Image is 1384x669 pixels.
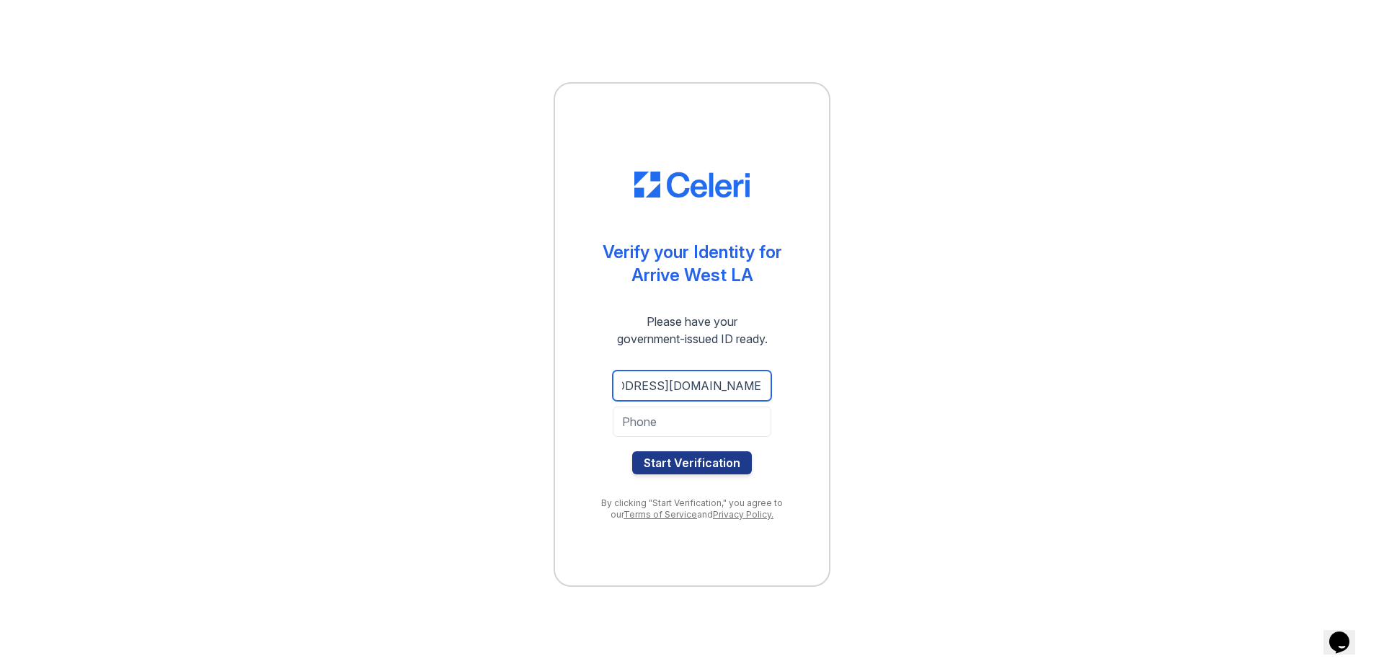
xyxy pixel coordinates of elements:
[603,241,782,287] div: Verify your Identity for Arrive West LA
[584,497,800,520] div: By clicking "Start Verification," you agree to our and
[624,509,697,520] a: Terms of Service
[613,407,771,437] input: Phone
[1323,611,1370,655] iframe: chat widget
[632,451,752,474] button: Start Verification
[634,172,750,198] img: CE_Logo_Blue-a8612792a0a2168367f1c8372b55b34899dd931a85d93a1a3d3e32e68fde9ad4.png
[713,509,773,520] a: Privacy Policy.
[591,313,794,347] div: Please have your government-issued ID ready.
[613,371,771,401] input: Email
